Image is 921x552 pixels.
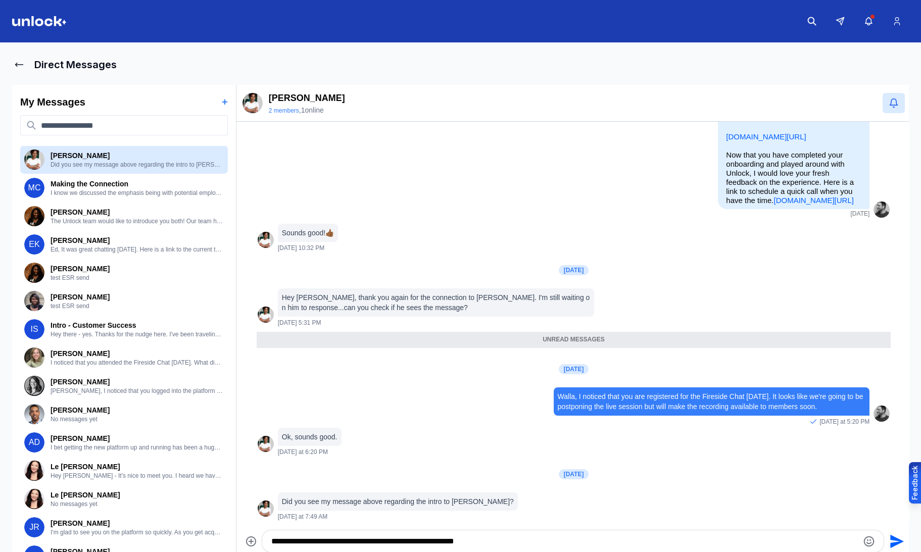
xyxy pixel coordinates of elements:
[24,291,44,311] img: User avatar
[282,496,514,507] p: Did you see my message above regarding the intro to [PERSON_NAME]?
[819,418,869,426] span: [DATE] at 5:20 PM
[51,518,224,528] p: [PERSON_NAME]
[51,217,224,225] p: The Unlock team would like to introduce you both! Our team has identified you two as valuable peo...
[874,406,890,422] img: User avatar
[24,404,44,424] img: User avatar
[51,302,224,310] p: test ESR send
[278,244,324,252] span: [DATE] 10:32 PM
[24,149,44,170] img: User avatar
[51,245,224,254] p: Ed, It was great chatting [DATE]. Here is a link to the current tutorial videos that we have avai...
[282,292,590,313] p: Hey [PERSON_NAME], thank you again for the connection to [PERSON_NAME]. I'm still waiting on him ...
[51,264,224,274] p: [PERSON_NAME]
[24,376,44,396] img: User avatar
[24,206,44,226] img: User avatar
[24,319,44,339] span: IS
[258,307,274,323] img: User avatar
[726,132,806,141] a: [DOMAIN_NAME][URL]
[51,377,224,387] p: [PERSON_NAME]
[51,528,224,536] p: I'm glad to see you on the platform so quickly. As you get acquainted with the setup, the first t...
[258,232,274,248] img: User avatar
[874,202,890,218] img: User avatar
[51,472,224,480] p: Hey [PERSON_NAME] - It's nice to meet you. I heard we have a lot in common. Here's my scheduling ...
[257,332,891,348] div: Unread messages
[51,405,224,415] p: [PERSON_NAME]
[51,320,224,330] p: Intro - Customer Success
[51,490,224,500] p: Le [PERSON_NAME]
[271,535,858,547] textarea: Type your message
[774,196,854,205] a: [DOMAIN_NAME][URL]
[51,179,224,189] p: Making the Connection
[51,443,224,451] p: I bet getting the new platform up and running has been a huge undertaking. Hopefully, it helps yo...
[24,489,44,509] img: User avatar
[51,292,224,302] p: [PERSON_NAME]
[910,466,920,500] div: Feedback
[258,436,274,452] img: User avatar
[20,95,85,109] h2: My Messages
[559,469,589,479] div: [DATE]
[282,432,337,442] p: Ok, sounds good.
[278,448,328,456] span: [DATE] at 6:20 PM
[559,364,589,374] div: [DATE]
[558,391,866,412] p: Walla, I noticed that you are registered for the Fireside Chat [DATE]. It looks like we're going ...
[24,461,44,481] img: User avatar
[909,462,921,504] button: Provide feedback
[24,347,44,368] img: User avatar
[51,415,224,423] p: No messages yet
[51,387,224,395] p: [PERSON_NAME], I noticed that you logged into the platform [DATE]. I would love the opportunity t...
[51,330,224,338] p: Hey there - yes. Thanks for the nudge here. I've been traveling and in the throes of buying a hom...
[24,432,44,453] span: AD
[12,16,67,26] img: Logo
[243,93,263,113] img: Walla-Kelbpics-2020.jpg
[269,105,345,115] div: , 1 online
[51,359,224,367] p: I noticed that you attended the Fireside Chat [DATE]. What did you think of the panel?
[851,210,870,218] time: 2025-08-13T13:48:16.728Z
[282,228,334,238] p: Sounds good!
[278,513,327,521] span: [DATE] at 7:49 AM
[559,265,589,275] div: [DATE]
[51,207,224,217] p: [PERSON_NAME]
[51,235,224,245] p: [PERSON_NAME]
[51,462,224,472] p: Le [PERSON_NAME]
[51,500,224,508] p: No messages yet
[51,189,224,197] p: I know we discussed the emphasis being with potential employers, but I would consider [PERSON_NAM...
[726,150,861,205] p: Now that you have completed your onboarding and played around with Unlock, I would love your fres...
[258,500,274,517] img: User avatar
[51,150,224,161] p: [PERSON_NAME]
[24,517,44,537] span: JR
[51,274,224,282] p: test ESR send
[24,263,44,283] img: User avatar
[24,234,44,255] span: EK
[51,161,224,169] p: Did you see my message above regarding the intro to [PERSON_NAME]?
[325,229,334,237] span: 👍🏾
[269,91,345,105] p: [PERSON_NAME]
[24,178,44,198] span: MC
[34,58,117,72] h1: Direct Messages
[51,348,224,359] p: [PERSON_NAME]
[222,95,228,109] button: +
[278,319,321,327] span: [DATE] 5:31 PM
[863,535,875,547] button: Emoji picker
[269,107,299,115] button: 2 members
[51,433,224,443] p: [PERSON_NAME]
